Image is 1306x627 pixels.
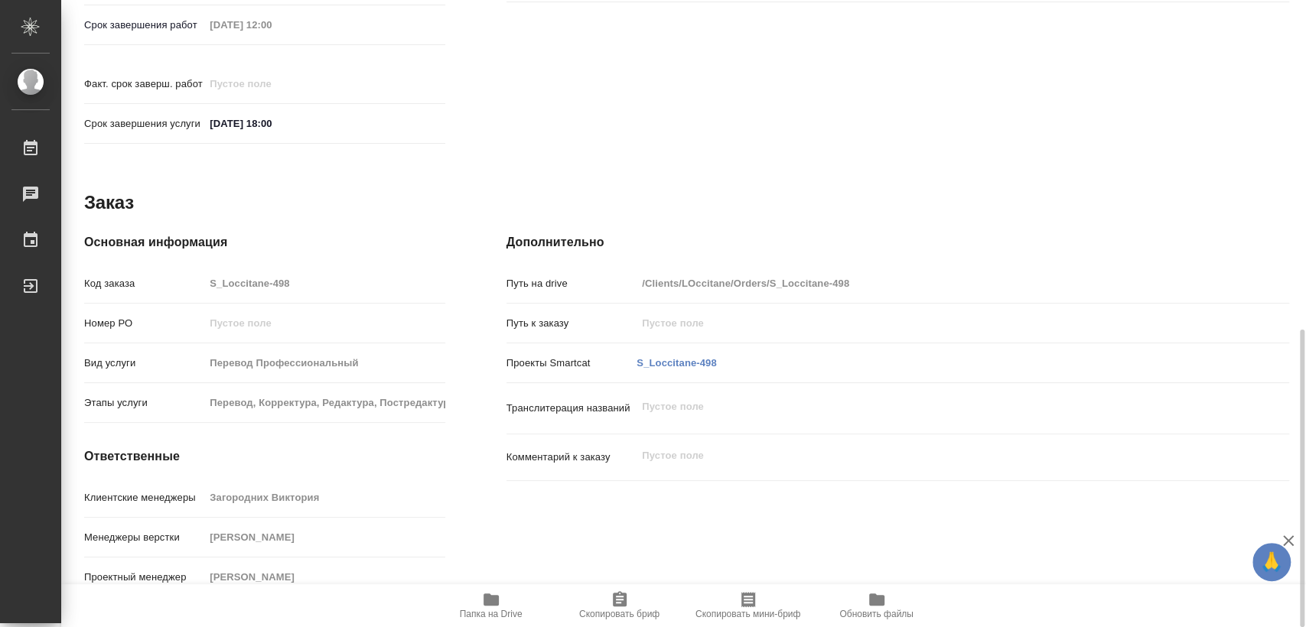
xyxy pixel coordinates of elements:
[695,609,800,619] span: Скопировать мини-бриф
[84,190,134,215] h2: Заказ
[84,316,204,331] p: Номер РО
[204,526,445,548] input: Пустое поле
[204,73,338,95] input: Пустое поле
[579,609,660,619] span: Скопировать бриф
[204,112,338,135] input: ✎ Введи что-нибудь
[813,584,941,627] button: Обновить файлы
[84,233,445,252] h4: Основная информация
[460,609,523,619] span: Папка на Drive
[204,272,445,294] input: Пустое поле
[506,356,637,371] p: Проекты Smartcat
[204,566,445,588] input: Пустое поле
[204,352,445,374] input: Пустое поле
[84,447,445,466] h4: Ответственные
[1259,546,1285,578] span: 🙏
[84,530,204,545] p: Менеджеры верстки
[84,490,204,505] p: Клиентские менеджеры
[84,395,204,411] p: Этапы услуги
[506,450,637,465] p: Комментарий к заказу
[204,486,445,508] input: Пустое поле
[1252,543,1291,581] button: 🙏
[637,357,716,369] a: S_Loccitane-498
[506,276,637,291] p: Путь на drive
[84,276,204,291] p: Код заказа
[204,14,338,36] input: Пустое поле
[839,609,914,619] span: Обновить файлы
[506,233,1289,252] h4: Дополнительно
[84,116,204,132] p: Срок завершения услуги
[84,18,204,33] p: Срок завершения работ
[84,76,204,92] p: Факт. срок заверш. работ
[204,312,445,334] input: Пустое поле
[555,584,684,627] button: Скопировать бриф
[84,570,204,585] p: Проектный менеджер
[506,401,637,416] p: Транслитерация названий
[84,356,204,371] p: Вид услуги
[204,391,445,414] input: Пустое поле
[427,584,555,627] button: Папка на Drive
[684,584,813,627] button: Скопировать мини-бриф
[637,312,1223,334] input: Пустое поле
[637,272,1223,294] input: Пустое поле
[506,316,637,331] p: Путь к заказу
